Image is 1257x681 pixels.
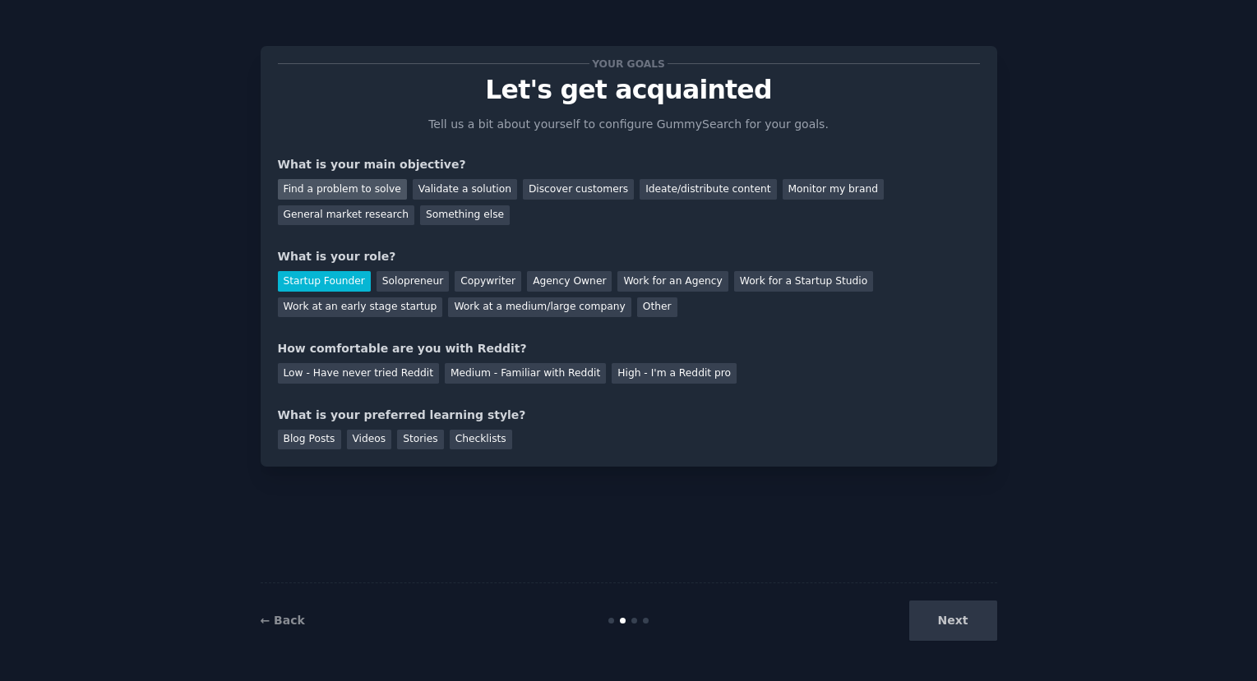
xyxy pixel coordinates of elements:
div: Other [637,297,677,318]
div: Discover customers [523,179,634,200]
a: ← Back [261,614,305,627]
p: Let's get acquainted [278,76,980,104]
div: Copywriter [455,271,521,292]
div: Low - Have never tried Reddit [278,363,439,384]
div: High - I'm a Reddit pro [612,363,737,384]
div: Find a problem to solve [278,179,407,200]
div: How comfortable are you with Reddit? [278,340,980,357]
div: What is your preferred learning style? [278,407,980,424]
span: Your goals [589,55,668,72]
div: Medium - Familiar with Reddit [445,363,606,384]
div: Startup Founder [278,271,371,292]
div: Monitor my brand [783,179,884,200]
div: What is your main objective? [278,156,980,173]
div: Validate a solution [413,179,517,200]
div: Work at an early stage startup [278,297,443,318]
div: Work at a medium/large company [448,297,631,318]
div: Blog Posts [278,430,341,450]
div: Something else [420,205,510,226]
div: Work for a Startup Studio [734,271,873,292]
div: Checklists [450,430,512,450]
div: What is your role? [278,248,980,265]
p: Tell us a bit about yourself to configure GummySearch for your goals. [422,116,836,133]
div: Work for an Agency [617,271,728,292]
div: General market research [278,205,415,226]
div: Agency Owner [527,271,612,292]
div: Videos [347,430,392,450]
div: Stories [397,430,443,450]
div: Ideate/distribute content [640,179,776,200]
div: Solopreneur [377,271,449,292]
